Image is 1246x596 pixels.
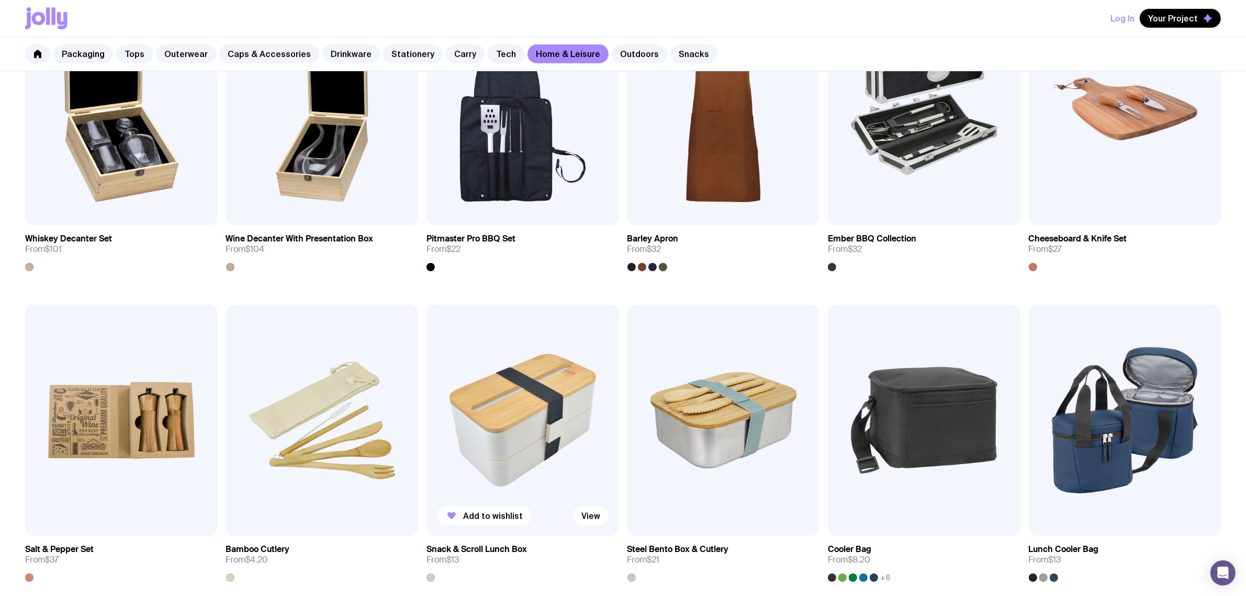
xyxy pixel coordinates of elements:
[219,45,319,63] a: Caps & Accessories
[25,234,112,244] h3: Whiskey Decanter Set
[828,234,916,244] h3: Ember BBQ Collection
[1029,555,1061,565] span: From
[45,244,62,255] span: $101
[828,544,871,555] h3: Cooler Bag
[226,536,419,582] a: Bamboo CutleryFrom$4.20
[25,244,62,255] span: From
[463,511,523,521] span: Add to wishlist
[226,234,374,244] h3: Wine Decanter With Presentation Box
[226,225,419,271] a: Wine Decanter With Presentation BoxFrom$104
[1148,13,1198,24] span: Your Project
[1029,536,1221,582] a: Lunch Cooler BagFrom$13
[53,45,113,63] a: Packaging
[670,45,717,63] a: Snacks
[627,544,729,555] h3: Steel Bento Box & Cutlery
[45,554,59,565] span: $37
[383,45,443,63] a: Stationery
[25,555,59,565] span: From
[647,554,660,565] span: $21
[828,536,1020,582] a: Cooler BagFrom$8.20+6
[1140,9,1221,28] button: Your Project
[1029,244,1062,255] span: From
[226,555,268,565] span: From
[116,45,153,63] a: Tops
[446,244,461,255] span: $22
[848,244,862,255] span: $32
[573,506,609,525] a: View
[226,244,265,255] span: From
[828,225,1020,271] a: Ember BBQ CollectionFrom$32
[426,225,619,271] a: Pitmaster Pro BBQ SetFrom$22
[1049,554,1061,565] span: $13
[426,234,515,244] h3: Pitmaster Pro BBQ Set
[627,225,820,271] a: Barley ApronFrom$32
[25,536,218,582] a: Salt & Pepper SetFrom$37
[446,554,459,565] span: $13
[1210,560,1236,586] div: Open Intercom Messenger
[1029,225,1221,271] a: Cheeseboard & Knife SetFrom$27
[25,544,94,555] h3: Salt & Pepper Set
[25,225,218,271] a: Whiskey Decanter SetFrom$101
[527,45,609,63] a: Home & Leisure
[426,555,459,565] span: From
[437,506,531,525] button: Add to wishlist
[488,45,524,63] a: Tech
[446,45,485,63] a: Carry
[156,45,216,63] a: Outerwear
[627,536,820,582] a: Steel Bento Box & CutleryFrom$21
[647,244,661,255] span: $32
[612,45,667,63] a: Outdoors
[322,45,380,63] a: Drinkware
[226,544,290,555] h3: Bamboo Cutlery
[848,554,870,565] span: $8.20
[246,244,265,255] span: $104
[627,555,660,565] span: From
[627,234,679,244] h3: Barley Apron
[426,244,461,255] span: From
[426,544,527,555] h3: Snack & Scroll Lunch Box
[1110,9,1135,28] button: Log In
[627,244,661,255] span: From
[880,573,890,582] span: +6
[828,555,870,565] span: From
[1029,234,1127,244] h3: Cheeseboard & Knife Set
[828,244,862,255] span: From
[246,554,268,565] span: $4.20
[426,536,619,582] a: Snack & Scroll Lunch BoxFrom$13
[1049,244,1062,255] span: $27
[1029,544,1099,555] h3: Lunch Cooler Bag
